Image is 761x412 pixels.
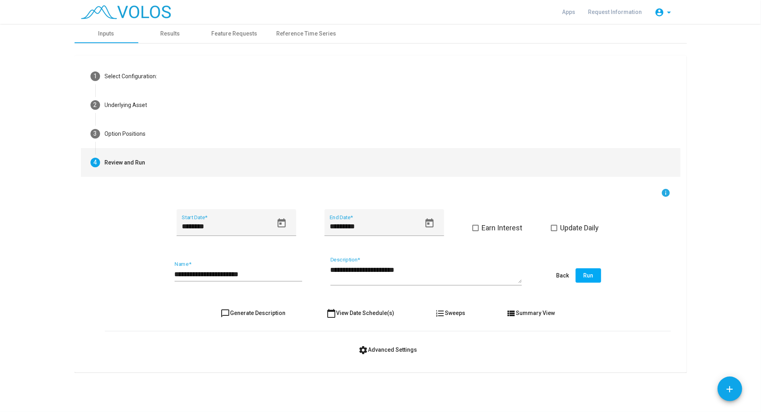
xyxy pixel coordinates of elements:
[588,9,642,15] span: Request Information
[582,5,649,19] a: Request Information
[718,376,742,401] button: Add icon
[576,268,601,283] button: Run
[160,30,180,38] div: Results
[352,343,423,357] button: Advanced Settings
[93,72,97,80] span: 1
[326,310,394,316] span: View Date Schedule(s)
[665,8,674,17] mat-icon: arrow_drop_down
[556,272,569,279] span: Back
[583,272,593,279] span: Run
[98,30,114,38] div: Inputs
[93,130,97,137] span: 3
[212,30,258,38] div: Feature Requests
[435,309,445,318] mat-icon: format_list_numbered
[560,223,599,233] span: Update Daily
[358,345,368,355] mat-icon: settings
[556,5,582,19] a: Apps
[326,309,336,318] mat-icon: calendar_today
[105,72,157,81] div: Select Configuration:
[320,306,401,320] button: View Date Schedule(s)
[105,130,146,138] div: Option Positions
[214,306,292,320] button: Generate Description
[358,347,417,353] span: Advanced Settings
[105,158,146,167] div: Review and Run
[661,188,671,198] mat-icon: info
[105,101,147,109] div: Underlying Asset
[655,8,665,17] mat-icon: account_circle
[277,30,336,38] div: Reference Time Series
[562,9,576,15] span: Apps
[93,158,97,166] span: 4
[220,310,285,316] span: Generate Description
[500,306,561,320] button: Summary View
[506,310,555,316] span: Summary View
[482,223,523,233] span: Earn Interest
[220,309,230,318] mat-icon: chat_bubble_outline
[273,214,291,232] button: Open calendar
[550,268,576,283] button: Back
[435,310,465,316] span: Sweeps
[725,384,735,394] mat-icon: add
[506,309,516,318] mat-icon: view_list
[429,306,472,320] button: Sweeps
[421,214,439,232] button: Open calendar
[93,101,97,109] span: 2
